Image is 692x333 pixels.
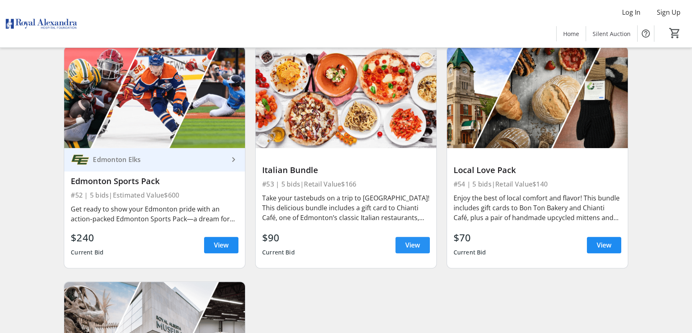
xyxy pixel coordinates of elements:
[204,237,238,253] a: View
[447,46,628,148] img: Local Love Pack
[587,237,621,253] a: View
[638,25,654,42] button: Help
[657,7,681,17] span: Sign Up
[454,165,621,175] div: Local Love Pack
[454,245,486,260] div: Current Bid
[71,204,238,224] div: Get ready to show your Edmonton pride with an action‑packed Edmonton Sports Pack—a dream for any ...
[214,240,229,250] span: View
[597,240,611,250] span: View
[557,26,586,41] a: Home
[616,6,647,19] button: Log In
[262,178,430,190] div: #53 | 5 bids | Retail Value $166
[71,245,103,260] div: Current Bid
[71,189,238,201] div: #52 | 5 bids | Estimated Value $600
[405,240,420,250] span: View
[262,230,295,245] div: $90
[586,26,637,41] a: Silent Auction
[593,29,631,38] span: Silent Auction
[64,148,245,171] a: Edmonton ElksEdmonton Elks
[262,193,430,223] div: Take your tastebuds on a trip to [GEOGRAPHIC_DATA]! This delicious bundle includes a gift card to...
[71,150,90,169] img: Edmonton Elks
[395,237,430,253] a: View
[262,165,430,175] div: Italian Bundle
[71,230,103,245] div: $240
[454,178,621,190] div: #54 | 5 bids | Retail Value $140
[454,193,621,223] div: Enjoy the best of local comfort and flavor! This bundle includes gift cards to Bon Ton Bakery and...
[229,155,238,164] mat-icon: keyboard_arrow_right
[256,46,436,148] img: Italian Bundle
[667,26,682,40] button: Cart
[64,46,245,148] img: Edmonton Sports Pack
[262,245,295,260] div: Current Bid
[622,7,640,17] span: Log In
[454,230,486,245] div: $70
[650,6,687,19] button: Sign Up
[71,176,238,186] div: Edmonton Sports Pack
[5,3,78,44] img: Royal Alexandra Hospital Foundation's Logo
[563,29,579,38] span: Home
[90,155,229,164] div: Edmonton Elks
